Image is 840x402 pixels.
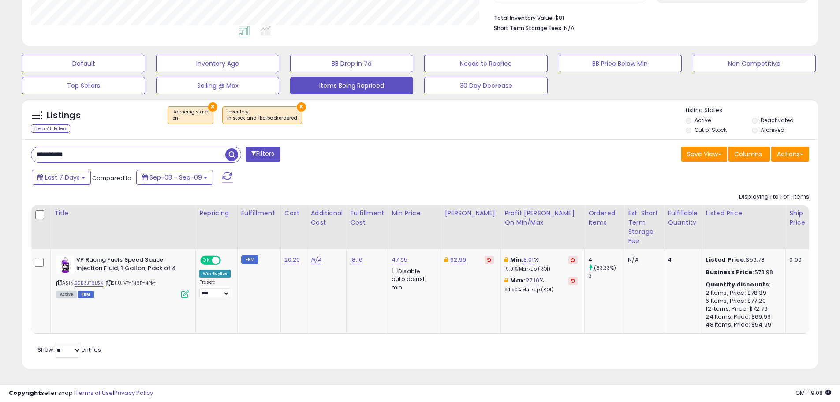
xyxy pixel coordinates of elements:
[668,209,698,227] div: Fulfillable Quantity
[588,256,624,264] div: 4
[75,389,113,397] a: Terms of Use
[311,209,343,227] div: Additional Cost
[734,150,762,158] span: Columns
[594,264,616,271] small: (33.33%)
[706,289,779,297] div: 2 Items, Price: $78.39
[706,209,782,218] div: Listed Price
[523,255,534,264] a: 8.01
[149,173,202,182] span: Sep-03 - Sep-09
[208,102,217,112] button: ×
[706,255,746,264] b: Listed Price:
[681,147,727,162] button: Save View
[706,256,779,264] div: $59.78
[22,55,145,72] button: Default
[290,77,413,94] button: Items Being Repriced
[114,389,153,397] a: Privacy Policy
[706,297,779,305] div: 6 Items, Price: $77.29
[501,205,585,249] th: The percentage added to the cost of goods (COGS) that forms the calculator for Min & Max prices.
[761,116,794,124] label: Deactivated
[706,268,754,276] b: Business Price:
[450,255,466,264] a: 62.99
[494,12,803,23] li: $81
[392,209,437,218] div: Min Price
[739,193,809,201] div: Displaying 1 to 1 of 1 items
[588,272,624,280] div: 3
[706,321,779,329] div: 48 Items, Price: $54.99
[199,279,231,299] div: Preset:
[45,173,80,182] span: Last 7 Days
[56,256,74,274] img: 41uTTJVBoAL._SL40_.jpg
[199,209,234,218] div: Repricing
[510,276,526,285] b: Max:
[504,266,578,272] p: 19.01% Markup (ROI)
[628,209,660,246] div: Est. Short Term Storage Fee
[22,77,145,94] button: Top Sellers
[75,279,103,287] a: B0B3JT6L5X
[31,124,70,133] div: Clear All Filters
[706,281,779,289] div: :
[350,209,384,227] div: Fulfillment Cost
[311,255,321,264] a: N/A
[56,291,77,298] span: All listings currently available for purchase on Amazon
[668,256,695,264] div: 4
[694,116,711,124] label: Active
[284,209,303,218] div: Cost
[9,389,41,397] strong: Copyright
[241,255,258,264] small: FBM
[588,209,620,227] div: Ordered Items
[789,209,807,227] div: Ship Price
[350,255,362,264] a: 18.16
[105,279,156,286] span: | SKU: VP-14611-4PK-
[156,55,279,72] button: Inventory Age
[761,126,784,134] label: Archived
[9,389,153,398] div: seller snap | |
[32,170,91,185] button: Last 7 Days
[172,109,209,122] span: Repricing state :
[156,77,279,94] button: Selling @ Max
[227,109,297,122] span: Inventory :
[76,256,183,274] b: VP Racing Fuels Speed Sauce Injection Fluid, 1 Gallon, Pack of 4
[47,109,81,122] h5: Listings
[199,270,231,278] div: Win BuyBox
[526,276,539,285] a: 27.10
[241,209,277,218] div: Fulfillment
[706,268,779,276] div: $78.98
[424,55,547,72] button: Needs to Reprice
[795,389,831,397] span: 2025-09-17 19:08 GMT
[227,115,297,121] div: in stock and fba backordered
[92,174,133,182] span: Compared to:
[686,106,818,115] p: Listing States:
[504,287,578,293] p: 84.50% Markup (ROI)
[246,147,280,162] button: Filters
[628,256,657,264] div: N/A
[771,147,809,162] button: Actions
[706,313,779,321] div: 24 Items, Price: $69.99
[136,170,213,185] button: Sep-03 - Sep-09
[290,55,413,72] button: BB Drop in 7d
[504,277,578,293] div: %
[693,55,816,72] button: Non Competitive
[424,77,547,94] button: 30 Day Decrease
[706,280,769,289] b: Quantity discounts
[201,257,212,264] span: ON
[510,255,523,264] b: Min:
[504,209,581,227] div: Profit [PERSON_NAME] on Min/Max
[172,115,209,121] div: on
[444,209,497,218] div: [PERSON_NAME]
[494,24,563,32] b: Short Term Storage Fees:
[56,256,189,297] div: ASIN:
[564,24,575,32] span: N/A
[694,126,727,134] label: Out of Stock
[297,102,306,112] button: ×
[54,209,192,218] div: Title
[728,147,770,162] button: Columns
[392,266,434,292] div: Disable auto adjust min
[504,256,578,272] div: %
[220,257,234,264] span: OFF
[494,14,554,22] b: Total Inventory Value:
[392,255,407,264] a: 47.95
[284,255,300,264] a: 20.20
[706,305,779,313] div: 12 Items, Price: $72.79
[559,55,682,72] button: BB Price Below Min
[789,256,804,264] div: 0.00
